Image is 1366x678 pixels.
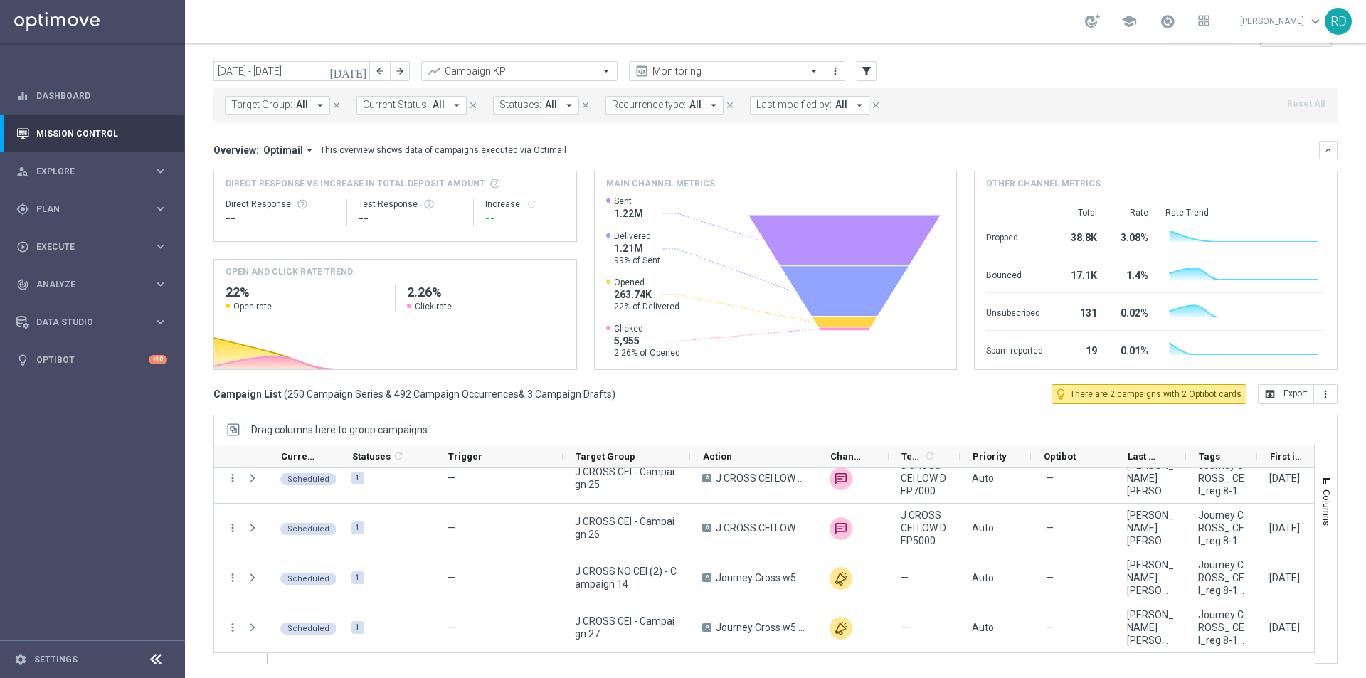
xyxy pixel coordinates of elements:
[499,99,541,111] span: Statuses:
[16,279,168,290] button: track_changes Analyze keyboard_arrow_right
[830,517,852,540] img: Skebby SMS
[707,99,720,112] i: arrow_drop_down
[16,240,29,253] i: play_circle_outline
[233,301,272,312] span: Open rate
[36,341,149,378] a: Optibot
[226,198,335,210] div: Direct Response
[16,166,168,177] button: person_search Explore keyboard_arrow_right
[493,96,579,115] button: Statuses: All arrow_drop_down
[226,284,383,301] h2: 22%
[34,655,78,664] a: Settings
[828,63,842,80] button: more_vert
[287,574,329,583] span: Scheduled
[724,97,736,113] button: close
[370,61,390,81] button: arrow_back
[351,621,364,634] div: 1
[1319,141,1338,159] button: keyboard_arrow_down
[284,388,287,401] span: (
[972,622,994,633] span: Auto
[581,100,591,110] i: close
[1052,384,1246,404] button: lightbulb_outline There are 2 campaigns with 2 Optibot cards
[16,203,168,215] div: gps_fixed Plan keyboard_arrow_right
[427,64,441,78] i: trending_up
[1114,338,1148,361] div: 0.01%
[363,99,429,111] span: Current Status:
[1070,388,1241,401] span: There are 2 campaigns with 2 Optibot cards
[575,615,678,640] span: J CROSS CEI - Campaign 27
[280,571,337,585] colored-tag: Scheduled
[16,165,154,178] div: Explore
[830,567,852,590] img: Other
[303,144,316,157] i: arrow_drop_down
[1199,451,1220,462] span: Tags
[280,472,337,485] colored-tag: Scheduled
[407,284,565,301] h2: 2.26%
[1269,571,1300,584] div: 06 Sep 2025, Saturday
[986,177,1101,190] h4: Other channel metrics
[702,623,711,632] span: A
[860,65,873,78] i: filter_alt
[830,65,841,77] i: more_vert
[526,198,537,210] i: refresh
[830,617,852,640] img: Other
[702,573,711,582] span: A
[154,315,167,329] i: keyboard_arrow_right
[16,128,168,139] div: Mission Control
[16,240,154,253] div: Execute
[16,241,168,253] div: play_circle_outline Execute keyboard_arrow_right
[259,144,320,157] button: Optimail arrow_drop_down
[614,334,680,347] span: 5,955
[922,448,936,464] span: Calculate column
[972,472,994,484] span: Auto
[986,263,1043,285] div: Bounced
[320,144,566,157] div: This overview shows data of campaigns executed via Optimail
[391,448,404,464] span: Calculate column
[16,77,167,115] div: Dashboard
[1198,509,1245,547] span: Journey CROSS_ CEI_reg 8-16, J CROSS CEI
[1127,509,1174,547] div: Maria Grazia Garofalo
[612,99,686,111] span: Recurrence type:
[1321,489,1333,526] span: Columns
[1046,521,1054,534] span: —
[485,210,564,227] div: --
[576,451,635,462] span: Target Group
[226,265,353,278] h4: OPEN AND CLICK RATE TREND
[725,100,735,110] i: close
[226,571,239,584] i: more_vert
[1269,521,1300,534] div: 05 Sep 2025, Friday
[213,61,370,81] input: Select date range
[830,467,852,490] img: Skebby SMS
[901,451,922,462] span: Templates
[395,66,405,76] i: arrow_forward
[1325,8,1352,35] div: RD
[1121,14,1137,29] span: school
[1060,338,1097,361] div: 19
[1114,300,1148,323] div: 0.02%
[356,96,467,115] button: Current Status: All arrow_drop_down
[467,97,480,113] button: close
[1060,263,1097,285] div: 17.1K
[263,144,303,157] span: Optimail
[703,451,732,462] span: Action
[16,115,167,152] div: Mission Control
[287,388,519,401] span: 250 Campaign Series & 492 Campaign Occurrences
[1165,207,1325,218] div: Rate Trend
[579,97,592,113] button: close
[1269,472,1300,484] div: 05 Sep 2025, Friday
[614,242,660,255] span: 1.21M
[351,521,364,534] div: 1
[415,301,452,312] span: Click rate
[986,300,1043,323] div: Unsubscribed
[154,164,167,178] i: keyboard_arrow_right
[614,196,643,207] span: Sent
[36,77,167,115] a: Dashboard
[359,198,462,210] div: Test Response
[352,451,391,462] span: Statuses
[226,472,239,484] i: more_vert
[901,509,948,547] span: J CROSS CEI LOW DEP5000
[1046,621,1054,634] span: —
[563,99,576,112] i: arrow_drop_down
[280,621,337,635] colored-tag: Scheduled
[1198,459,1245,497] span: Journey CROSS_ CEI_reg 8-16, J CROSS CEI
